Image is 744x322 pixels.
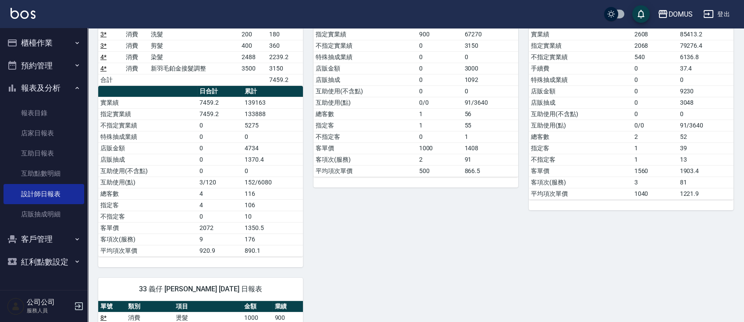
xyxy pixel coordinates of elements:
[124,51,149,63] td: 消費
[98,97,197,108] td: 實業績
[149,28,239,40] td: 洗髮
[242,165,303,177] td: 0
[700,6,733,22] button: 登出
[98,211,197,222] td: 不指定客
[462,51,518,63] td: 0
[632,188,678,199] td: 1040
[4,54,84,77] button: 預約管理
[242,86,303,97] th: 累計
[462,74,518,85] td: 1092
[462,131,518,142] td: 1
[267,28,303,40] td: 180
[4,32,84,54] button: 櫃檯作業
[529,74,632,85] td: 特殊抽成業績
[197,97,242,108] td: 7459.2
[677,28,733,40] td: 85413.2
[462,85,518,97] td: 0
[197,199,242,211] td: 4
[677,188,733,199] td: 1221.9
[313,120,417,131] td: 指定客
[313,6,518,177] table: a dense table
[242,154,303,165] td: 1370.4
[313,108,417,120] td: 總客數
[529,63,632,74] td: 手續費
[677,177,733,188] td: 81
[109,285,292,294] span: 33 義仔 [PERSON_NAME] [DATE] 日報表
[242,222,303,234] td: 1350.5
[417,28,463,40] td: 900
[197,120,242,131] td: 0
[27,298,71,307] h5: 公司公司
[462,63,518,74] td: 3000
[417,40,463,51] td: 0
[529,120,632,131] td: 互助使用(點)
[313,165,417,177] td: 平均項次單價
[313,131,417,142] td: 不指定客
[4,143,84,163] a: 互助日報表
[242,211,303,222] td: 10
[632,40,678,51] td: 2068
[197,188,242,199] td: 4
[126,301,174,312] th: 類別
[677,51,733,63] td: 6136.8
[313,85,417,97] td: 互助使用(不含點)
[272,301,303,312] th: 業績
[313,28,417,40] td: 指定實業績
[197,165,242,177] td: 0
[417,165,463,177] td: 500
[197,131,242,142] td: 0
[677,142,733,154] td: 39
[462,154,518,165] td: 91
[197,108,242,120] td: 7459.2
[197,211,242,222] td: 0
[417,142,463,154] td: 1000
[529,188,632,199] td: 平均項次單價
[417,63,463,74] td: 0
[98,108,197,120] td: 指定實業績
[124,63,149,74] td: 消費
[174,301,242,312] th: 項目
[529,177,632,188] td: 客項次(服務)
[417,51,463,63] td: 0
[632,142,678,154] td: 1
[529,85,632,97] td: 店販金額
[98,131,197,142] td: 特殊抽成業績
[529,97,632,108] td: 店販抽成
[267,74,303,85] td: 7459.2
[417,154,463,165] td: 2
[313,74,417,85] td: 店販抽成
[124,40,149,51] td: 消費
[462,28,518,40] td: 67270
[632,85,678,97] td: 0
[239,51,267,63] td: 2488
[98,142,197,154] td: 店販金額
[313,63,417,74] td: 店販金額
[98,234,197,245] td: 客項次(服務)
[98,199,197,211] td: 指定客
[677,40,733,51] td: 79276.4
[98,165,197,177] td: 互助使用(不含點)
[149,63,239,74] td: 新羽毛鉑金接髮調整
[197,245,242,256] td: 920.9
[677,131,733,142] td: 52
[417,74,463,85] td: 0
[197,86,242,97] th: 日合計
[529,40,632,51] td: 指定實業績
[313,142,417,154] td: 客單價
[242,301,272,312] th: 金額
[197,142,242,154] td: 0
[98,86,303,257] table: a dense table
[4,163,84,184] a: 互助點數明細
[632,74,678,85] td: 0
[529,165,632,177] td: 客單價
[27,307,71,315] p: 服務人員
[4,123,84,143] a: 店家日報表
[4,228,84,251] button: 客戶管理
[239,28,267,40] td: 200
[462,108,518,120] td: 56
[632,63,678,74] td: 0
[668,9,693,20] div: DOMUS
[677,97,733,108] td: 3048
[242,234,303,245] td: 176
[242,120,303,131] td: 5275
